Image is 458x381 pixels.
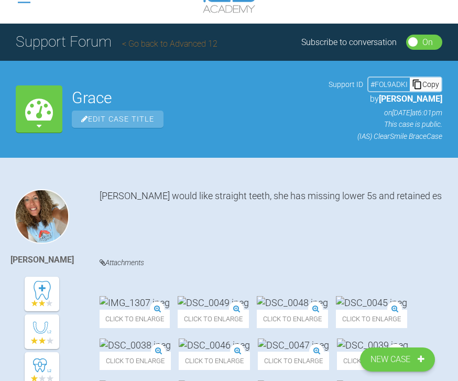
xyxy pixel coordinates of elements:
span: Click to enlarge [337,352,408,370]
a: Go back to Advanced 12 [122,39,217,49]
span: New Case [370,353,412,366]
span: Click to enlarge [257,310,328,328]
img: DSC_0048.jpeg [257,296,328,309]
img: Rebecca Lynne Williams [15,189,69,244]
span: Click to enlarge [100,352,171,370]
span: Click to enlarge [178,310,249,328]
span: Support ID [329,79,363,90]
img: DSC_0047.jpeg [258,339,329,352]
div: Subscribe to conversation [301,36,397,49]
div: [PERSON_NAME] would like straight teeth, she has missing lower 5s and retained es [100,189,442,241]
h2: Grace [72,90,319,106]
img: DSC_0045.jpeg [336,296,407,309]
p: (IAS) ClearSmile Brace Case [329,130,442,142]
a: New Case [360,347,435,372]
img: DSC_0049.jpeg [178,296,249,309]
p: by [329,92,442,106]
div: Copy [410,78,441,91]
p: This case is public. [329,118,442,130]
span: Click to enlarge [258,352,329,370]
h1: Support Forum [16,30,217,54]
img: IMG_1307.jpeg [100,296,170,309]
span: [PERSON_NAME] [379,94,442,104]
img: DSC_0039.jpeg [337,339,408,352]
div: # FOL9ADKI [368,79,410,90]
span: Click to enlarge [336,310,407,328]
h4: Attachments [100,256,442,269]
img: DSC_0038.jpeg [100,339,171,352]
div: On [422,36,433,49]
div: [PERSON_NAME] [10,253,74,267]
p: on [DATE] at 6:01pm [329,107,442,118]
span: Click to enlarge [100,310,170,328]
img: DSC_0046.jpeg [179,339,250,352]
span: Edit Case Title [72,111,163,128]
span: Click to enlarge [179,352,250,370]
